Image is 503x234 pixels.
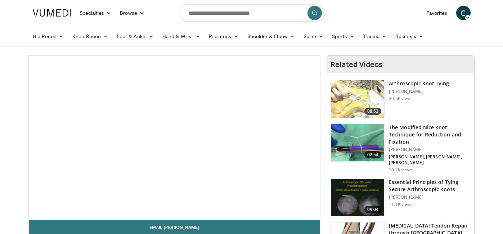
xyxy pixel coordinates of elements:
a: Shoulder & Elbow [243,29,299,44]
p: [PERSON_NAME] [389,89,449,94]
p: [PERSON_NAME] [389,147,470,153]
p: 20.5K views [389,96,413,102]
a: Sports [328,29,359,44]
span: 09:04 [364,206,382,213]
img: 12061_3.png.150x105_q85_crop-smart_upscale.jpg [331,179,384,216]
span: 08:53 [364,108,382,115]
img: 286858_0000_1.png.150x105_q85_crop-smart_upscale.jpg [331,80,384,118]
h3: The Modified Nice Knot: Technique for Reduction and Fixation [389,124,470,145]
p: 10.2K views [389,167,413,173]
a: Business [391,29,428,44]
p: [PERSON_NAME], [PERSON_NAME], [PERSON_NAME] [389,154,470,166]
p: [PERSON_NAME] [389,194,470,200]
input: Search topics, interventions [180,4,324,22]
a: 02:54 The Modified Nice Knot: Technique for Reduction and Fixation [PERSON_NAME] [PERSON_NAME], [... [331,124,470,173]
a: Trauma [359,29,391,44]
video-js: Video Player [29,56,320,220]
img: VuMedi Logo [33,9,71,17]
a: 09:04 Essential Principles of Tying Secure Arthroscopic Knots [PERSON_NAME] 11.1K views [331,179,470,217]
a: Pediatrics [205,29,243,44]
a: Specialties [75,6,116,20]
a: Foot & Ankle [112,29,158,44]
p: 11.1K views [389,202,413,207]
h3: Essential Principles of Tying Secure Arthroscopic Knots [389,179,470,193]
a: Browse [116,6,149,20]
a: Favorites [422,6,452,20]
a: Knee Recon [68,29,112,44]
img: 71e9907d-6412-4a75-bd64-44731d8bf45c.150x105_q85_crop-smart_upscale.jpg [331,124,384,162]
span: 02:54 [364,151,382,158]
a: C [456,6,471,20]
h3: Arthroscopic Knot Tying [389,80,449,87]
h4: Related Videos [331,60,382,69]
a: Spine [299,29,328,44]
a: Hand & Wrist [158,29,205,44]
a: Hip Recon [28,29,68,44]
a: 08:53 Arthroscopic Knot Tying [PERSON_NAME] 20.5K views [331,80,470,118]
